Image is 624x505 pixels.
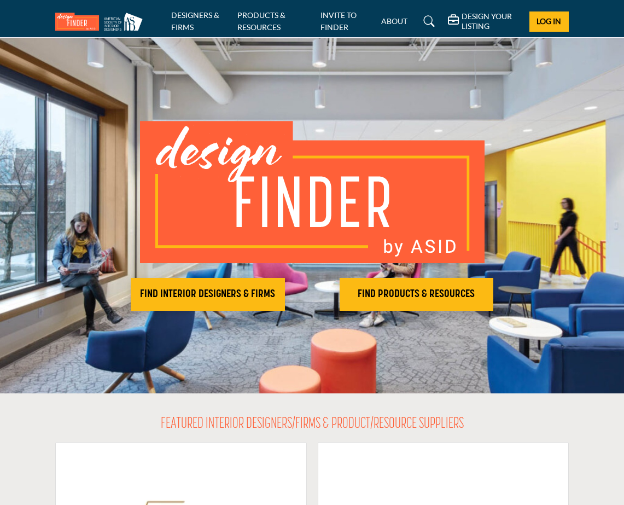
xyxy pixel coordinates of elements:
a: PRODUCTS & RESOURCES [237,10,285,32]
a: Search [413,13,442,30]
a: INVITE TO FINDER [320,10,357,32]
h5: DESIGN YOUR LISTING [462,11,521,31]
span: Log In [536,16,561,26]
a: DESIGNERS & FIRMS [171,10,219,32]
img: image [140,121,485,263]
button: FIND PRODUCTS & RESOURCES [340,278,494,311]
h2: FIND INTERIOR DESIGNERS & FIRMS [134,288,282,301]
h2: FIND PRODUCTS & RESOURCES [343,288,491,301]
button: FIND INTERIOR DESIGNERS & FIRMS [131,278,285,311]
h2: FEATURED INTERIOR DESIGNERS/FIRMS & PRODUCT/RESOURCE SUPPLIERS [161,415,464,434]
button: Log In [529,11,569,32]
img: Site Logo [55,13,148,31]
a: ABOUT [381,16,407,26]
div: DESIGN YOUR LISTING [448,11,521,31]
